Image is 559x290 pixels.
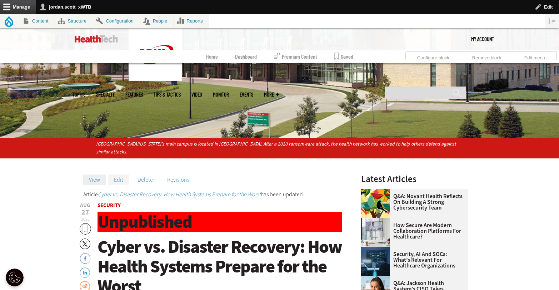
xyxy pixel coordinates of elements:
[521,53,548,61] a: Edit menu
[140,14,174,28] a: People
[75,35,118,43] img: Home
[98,191,261,198] a: Cyber vs. Disaster Recovery: How Health Systems Prepare for the Worst
[361,222,464,240] a: How Secure Are Modern Collaboration Platforms for Healthcare?
[83,192,343,197] div: Status message
[132,175,159,185] a: Delete
[361,218,390,247] img: care team speaks with physician over conference call
[174,14,209,28] a: Reports
[83,175,106,185] a: View
[213,92,229,97] a: MonITor
[81,216,90,222] span: 2025
[191,92,202,97] a: Video
[240,92,253,97] a: Events
[80,209,91,216] span: 27
[80,203,91,208] span: Aug
[361,193,464,211] a: Q&A: Novant Health Reflects on Building a Strong Cybersecurity Team
[98,212,343,232] h1: Unpublished
[361,247,393,253] a: security team in high-tech computer room
[361,218,393,224] a: care team speaks with physician over conference call
[98,202,121,209] a: Security
[361,175,468,183] h3: Latest Articles
[129,75,182,83] a: CDW
[125,92,143,97] a: Features
[361,189,390,218] img: abstract illustration of a tree
[274,50,317,63] a: Premium Content
[206,50,218,63] a: Home
[471,28,494,50] a: My Account
[108,175,129,185] a: Edit
[161,175,195,185] a: Revisions
[96,92,115,97] span: Specialty
[129,28,182,81] img: Home
[55,14,93,28] a: Structure
[414,53,452,61] a: Configure block
[469,53,504,61] a: Remove block
[6,269,24,286] div: Cookie Settings
[471,28,494,50] div: User menu
[96,140,463,156] p: [GEOGRAPHIC_DATA][US_STATE]’s main campus is located in [GEOGRAPHIC_DATA]. After a 2020 ransomwar...
[361,189,393,195] a: abstract illustration of a tree
[6,269,24,286] button: Open Preferences
[73,92,85,97] span: Topics
[264,92,279,97] span: More
[361,247,390,276] img: security team in high-tech computer room
[334,50,353,63] a: Saved
[361,251,464,269] a: Security, AI and SOCs: What’s Relevant for Healthcare Organizations
[235,50,257,63] a: Dashboard
[19,14,55,28] a: Content
[361,276,393,282] a: Connie Barrera
[545,14,559,28] button: Vertical orientation
[154,92,181,97] a: Tips & Tactics
[93,14,140,28] a: Configuration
